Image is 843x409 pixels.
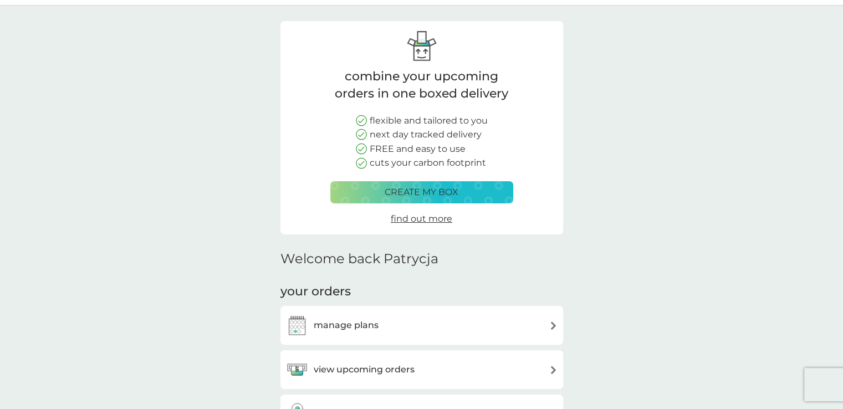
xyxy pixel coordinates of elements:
[549,321,558,330] img: arrow right
[370,127,482,142] p: next day tracked delivery
[370,142,466,156] p: FREE and easy to use
[370,156,486,170] p: cuts your carbon footprint
[391,213,452,224] span: find out more
[385,185,458,200] p: create my box
[330,68,513,103] p: combine your upcoming orders in one boxed delivery
[314,362,415,377] h3: view upcoming orders
[330,181,513,203] button: create my box
[549,366,558,374] img: arrow right
[314,318,379,333] h3: manage plans
[280,251,438,267] h2: Welcome back Patrycja
[370,114,488,128] p: flexible and tailored to you
[280,283,351,300] h3: your orders
[391,212,452,226] a: find out more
